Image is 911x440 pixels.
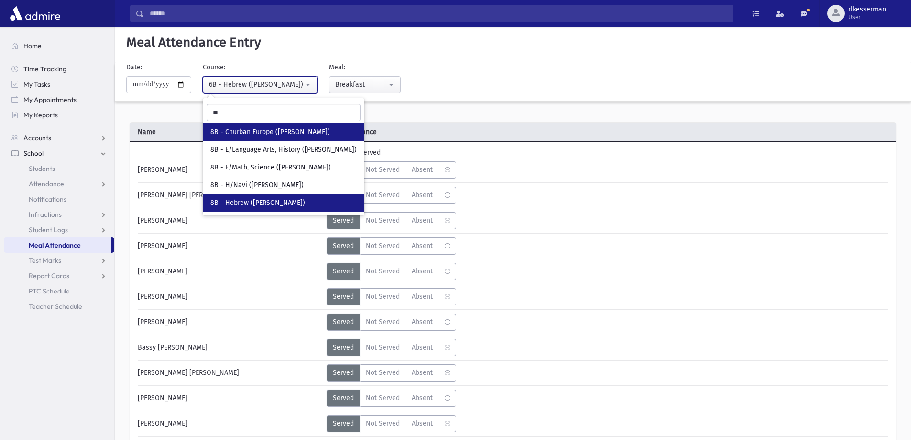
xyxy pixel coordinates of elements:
[23,65,66,73] span: Time Tracking
[366,165,400,175] span: Not Served
[138,368,239,378] span: [PERSON_NAME] [PERSON_NAME]
[366,317,400,327] span: Not Served
[29,271,69,280] span: Report Cards
[23,149,44,158] span: School
[366,266,400,276] span: Not Served
[210,163,331,172] span: 8B - E/Math, Science ([PERSON_NAME])
[412,317,433,327] span: Absent
[333,342,354,352] span: Served
[329,62,345,72] label: Meal:
[366,292,400,302] span: Not Served
[138,165,187,175] span: [PERSON_NAME]
[23,42,42,50] span: Home
[23,134,51,142] span: Accounts
[333,317,354,327] span: Served
[4,283,114,299] a: PTC Schedule
[366,342,400,352] span: Not Served
[366,241,400,251] span: Not Served
[333,393,354,403] span: Served
[138,342,208,352] span: Bassy [PERSON_NAME]
[138,241,187,251] span: [PERSON_NAME]
[333,266,354,276] span: Served
[4,38,114,54] a: Home
[29,210,62,219] span: Infractions
[122,34,903,51] h5: Meal Attendance Entry
[412,165,433,175] span: Absent
[29,195,66,203] span: Notifications
[144,5,733,22] input: Search
[366,190,400,200] span: Not Served
[333,418,354,429] span: Served
[333,241,354,251] span: Served
[23,95,77,104] span: My Appointments
[329,76,401,93] button: Breakfast
[848,13,886,21] span: User
[138,266,187,276] span: [PERSON_NAME]
[4,192,114,207] a: Notifications
[366,418,400,429] span: Not Served
[29,256,61,265] span: Test Marks
[138,215,187,226] span: [PERSON_NAME]
[138,393,187,403] span: [PERSON_NAME]
[4,268,114,283] a: Report Cards
[4,107,114,123] a: My Reports
[4,176,114,192] a: Attendance
[412,292,433,302] span: Absent
[4,207,114,222] a: Infractions
[207,104,361,121] input: Search
[4,237,111,253] a: Meal Attendance
[4,92,114,107] a: My Appointments
[412,190,433,200] span: Absent
[412,266,433,276] span: Absent
[412,241,433,251] span: Absent
[4,61,114,77] a: Time Tracking
[23,80,50,89] span: My Tasks
[327,161,456,179] div: MeaStatus
[138,190,239,200] span: [PERSON_NAME] [PERSON_NAME]
[412,368,433,378] span: Absent
[327,187,456,204] div: MeaStatus
[29,180,64,188] span: Attendance
[203,76,318,93] button: 6B - Hebrew (Mrs. Lipson)
[366,215,400,226] span: Not Served
[4,299,114,314] a: Teacher Schedule
[126,62,142,72] label: Date:
[327,339,456,356] div: MeaStatus
[327,314,456,331] div: MeaStatus
[327,237,456,255] div: MeaStatus
[412,342,433,352] span: Absent
[29,241,81,249] span: Meal Attendance
[8,4,63,23] img: AdmirePro
[327,212,456,229] div: MeaStatus
[327,364,456,382] div: MeaStatus
[138,418,187,429] span: [PERSON_NAME]
[335,79,387,90] div: Breakfast
[29,164,55,173] span: Students
[210,198,305,208] span: 8B - Hebrew ([PERSON_NAME])
[203,62,225,72] label: Course:
[4,253,114,268] a: Test Marks
[412,418,433,429] span: Absent
[4,130,114,146] a: Accounts
[210,127,330,137] span: 8B - Churban Europe ([PERSON_NAME])
[321,127,513,137] span: Meal Attendance
[210,181,304,190] span: 8B - H/Navi ([PERSON_NAME])
[327,288,456,305] div: MeaStatus
[29,287,70,295] span: PTC Schedule
[333,292,354,302] span: Served
[366,393,400,403] span: Not Served
[4,77,114,92] a: My Tasks
[209,79,304,90] div: 6B - Hebrew ([PERSON_NAME])
[29,302,82,311] span: Teacher Schedule
[23,111,58,119] span: My Reports
[130,127,321,137] span: Name
[327,263,456,280] div: MeaStatus
[333,215,354,226] span: Served
[366,368,400,378] span: Not Served
[848,6,886,13] span: rlkesserman
[4,161,114,176] a: Students
[327,415,456,432] div: MeaStatus
[333,368,354,378] span: Served
[210,145,357,155] span: 8B - E/Language Arts, History ([PERSON_NAME])
[4,146,114,161] a: School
